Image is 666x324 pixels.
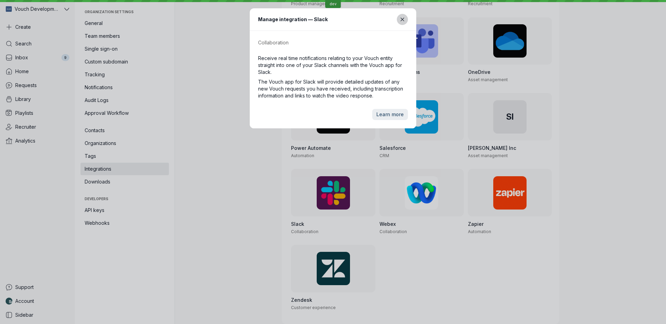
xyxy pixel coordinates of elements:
p: Receive real time notifications relating to your Vouch entity straight into one of your Slack cha... [258,55,408,76]
h1: Manage integration — Slack [258,15,328,23]
p: The Vouch app for Slack will provide detailed updates of any new Vouch requests you have received... [258,78,408,99]
span: Learn more [376,111,404,118]
button: Close modal [397,14,408,25]
span: Collaboration [258,40,289,45]
a: Learn more [372,109,408,120]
